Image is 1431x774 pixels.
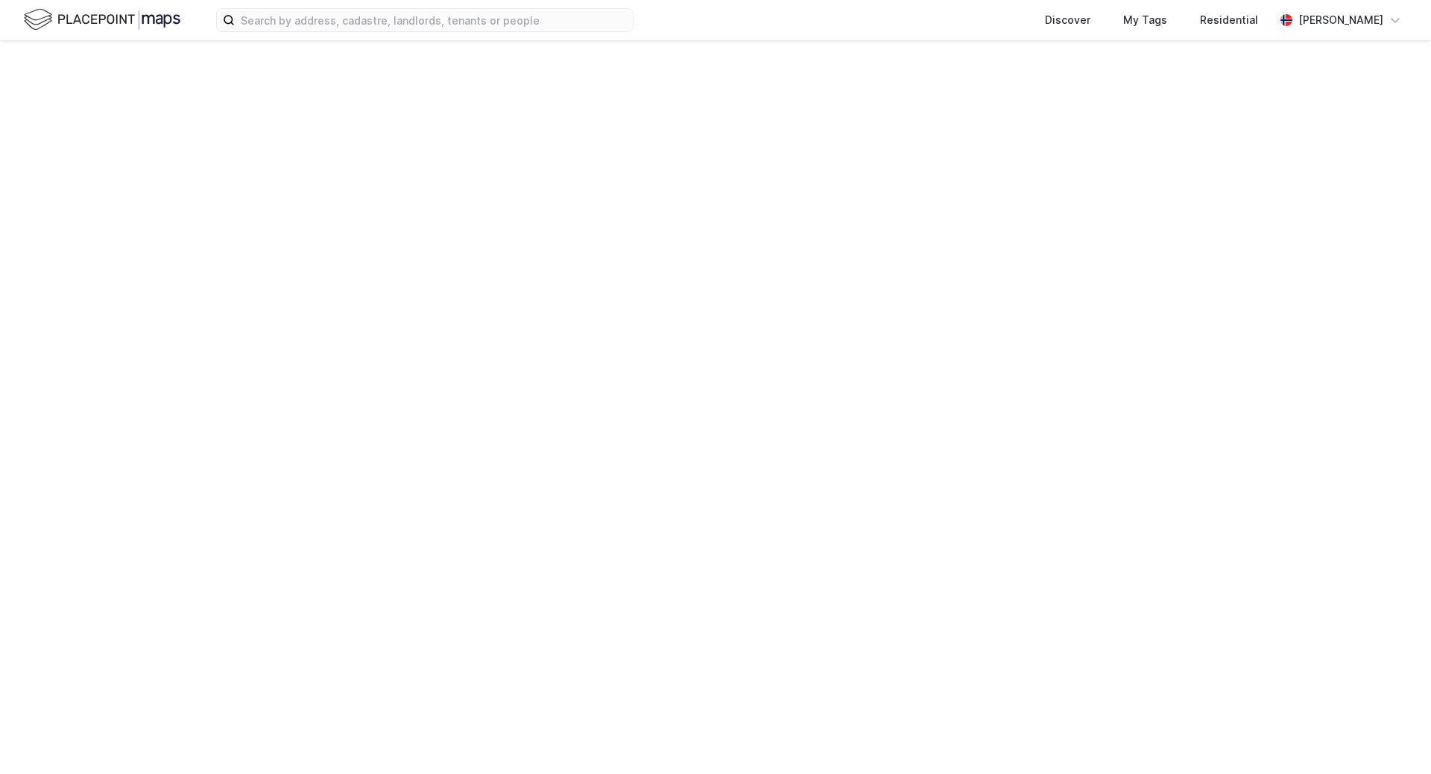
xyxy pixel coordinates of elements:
div: [PERSON_NAME] [1298,11,1383,29]
div: My Tags [1123,11,1167,29]
div: Discover [1045,11,1090,29]
iframe: Chat Widget [1356,702,1431,774]
input: Search by address, cadastre, landlords, tenants or people [235,9,633,31]
img: logo.f888ab2527a4732fd821a326f86c7f29.svg [24,7,180,33]
div: Residential [1200,11,1258,29]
